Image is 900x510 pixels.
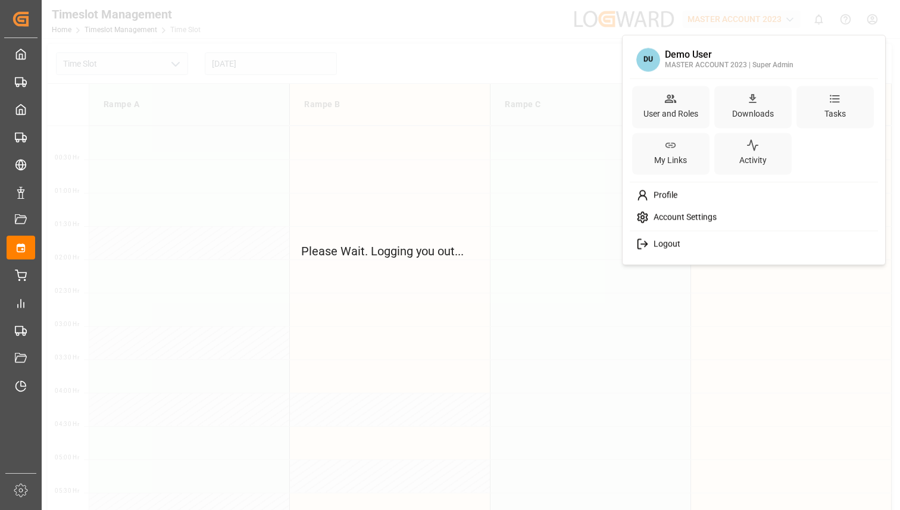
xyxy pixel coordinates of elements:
div: MASTER ACCOUNT 2023 | Super Admin [665,60,793,70]
span: Logout [649,239,680,250]
div: Activity [737,152,769,169]
div: My Links [652,152,689,169]
div: User and Roles [641,105,701,122]
span: DU [636,48,660,71]
div: Demo User [665,49,793,60]
div: Tasks [822,105,848,122]
div: Downloads [730,105,776,122]
span: Profile [649,190,677,201]
span: Account Settings [649,212,717,223]
p: Please Wait. Logging you out... [301,242,599,260]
